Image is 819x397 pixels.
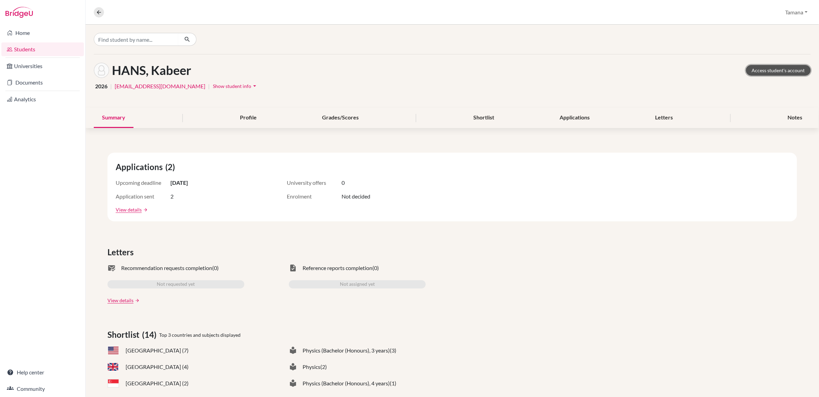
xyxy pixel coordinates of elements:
img: Kabeer HANS's avatar [94,63,109,78]
span: | [208,82,210,90]
div: Summary [94,108,133,128]
span: 2026 [95,82,107,90]
button: Show student infoarrow_drop_down [213,81,258,91]
div: Shortlist [465,108,503,128]
a: Help center [1,366,84,379]
span: (1) [390,379,396,387]
a: Community [1,382,84,396]
span: (0) [372,264,379,272]
span: Shortlist [107,329,142,341]
span: SG [107,379,119,388]
span: Letters [107,246,136,258]
i: arrow_drop_down [251,82,258,89]
span: | [110,82,112,90]
span: 2 [170,192,174,201]
a: Students [1,42,84,56]
span: 0 [342,179,345,187]
h1: HANS, Kabeer [112,63,191,78]
div: Applications [552,108,598,128]
span: Reference reports completion [303,264,372,272]
div: Notes [780,108,811,128]
span: (3) [390,346,396,355]
span: (2) [165,161,178,173]
span: Application sent [116,192,170,201]
a: [EMAIL_ADDRESS][DOMAIN_NAME] [115,82,205,90]
span: US [107,346,119,355]
span: Not assigned yet [340,280,375,289]
span: Enrolment [287,192,342,201]
span: (14) [142,329,159,341]
a: View details [116,206,142,213]
span: University offers [287,179,342,187]
input: Find student by name... [94,33,179,46]
img: Bridge-U [5,7,33,18]
span: Show student info [213,83,251,89]
a: arrow_forward [142,207,148,212]
span: (0) [212,264,219,272]
span: Upcoming deadline [116,179,170,187]
span: local_library [289,379,297,387]
span: Not decided [342,192,370,201]
span: task [289,264,297,272]
span: local_library [289,346,297,355]
span: mark_email_read [107,264,116,272]
span: [GEOGRAPHIC_DATA] (4) [126,363,189,371]
a: Universities [1,59,84,73]
span: local_library [289,363,297,371]
span: Top 3 countries and subjects displayed [159,331,241,338]
a: Home [1,26,84,40]
div: Grades/Scores [314,108,367,128]
div: Profile [232,108,265,128]
span: Physics (Bachelor (Honours), 4 years) [303,379,390,387]
span: Physics (Bachelor (Honours), 3 years) [303,346,390,355]
span: [GEOGRAPHIC_DATA] (2) [126,379,189,387]
a: arrow_forward [133,298,140,303]
span: Applications [116,161,165,173]
button: Tamana [782,6,811,19]
a: Documents [1,76,84,89]
span: GB [107,363,119,371]
span: Not requested yet [157,280,195,289]
span: (2) [320,363,327,371]
span: [GEOGRAPHIC_DATA] (7) [126,346,189,355]
span: Physics [303,363,320,371]
div: Letters [647,108,681,128]
a: Access student's account [746,65,811,76]
span: Recommendation requests completion [121,264,212,272]
span: [DATE] [170,179,188,187]
a: Analytics [1,92,84,106]
a: View details [107,297,133,304]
